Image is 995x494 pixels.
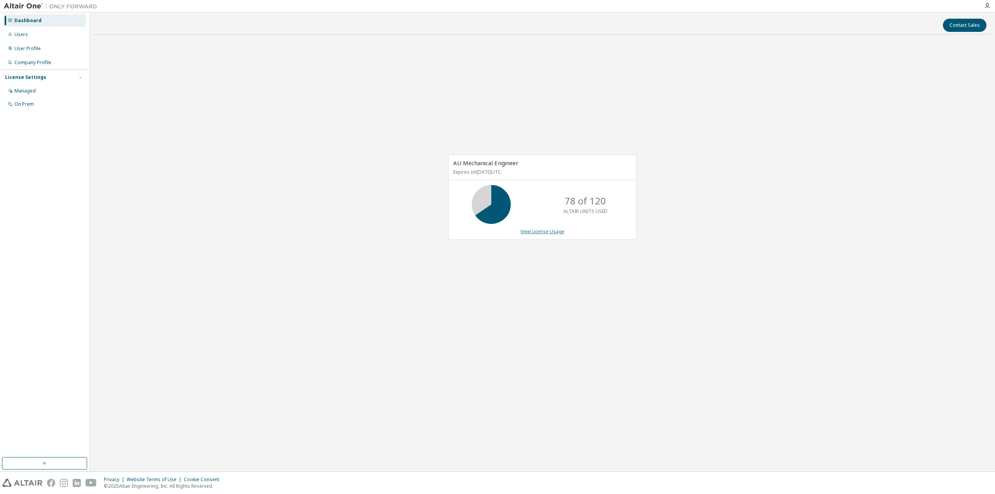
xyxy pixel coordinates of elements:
[127,477,184,483] div: Website Terms of Use
[5,74,46,80] div: License Settings
[943,19,986,32] button: Contact Sales
[453,169,630,175] p: Expires on [DATE] UTC
[47,479,55,487] img: facebook.svg
[563,208,607,215] p: ALTAIR UNITS USED
[565,194,606,208] p: 78 of 120
[104,483,224,489] p: © 2025 Altair Engineering, Inc. All Rights Reserved.
[14,31,28,38] div: Users
[184,477,224,483] div: Cookie Consent
[73,479,81,487] img: linkedin.svg
[14,45,41,52] div: User Profile
[104,477,127,483] div: Privacy
[14,17,42,24] div: Dashboard
[14,59,51,66] div: Company Profile
[4,2,101,10] img: Altair One
[60,479,68,487] img: instagram.svg
[14,88,36,94] div: Managed
[520,228,564,235] a: View License Usage
[2,479,42,487] img: altair_logo.svg
[14,101,34,107] div: On Prem
[453,159,518,167] span: AU Mechanical Engineer
[86,479,97,487] img: youtube.svg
